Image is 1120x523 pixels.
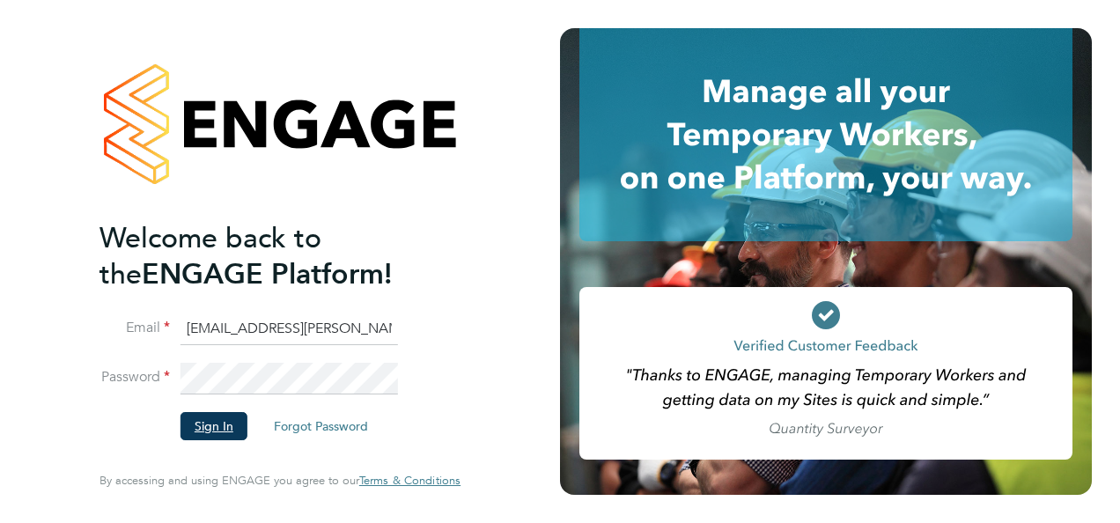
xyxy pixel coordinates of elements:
label: Password [99,368,170,387]
a: Terms & Conditions [359,474,461,488]
span: Welcome back to the [99,221,321,291]
button: Sign In [181,412,247,440]
span: Terms & Conditions [359,473,461,488]
button: Forgot Password [260,412,382,440]
h2: ENGAGE Platform! [99,220,443,292]
input: Enter your work email... [181,313,398,345]
span: By accessing and using ENGAGE you agree to our [99,473,461,488]
label: Email [99,319,170,337]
